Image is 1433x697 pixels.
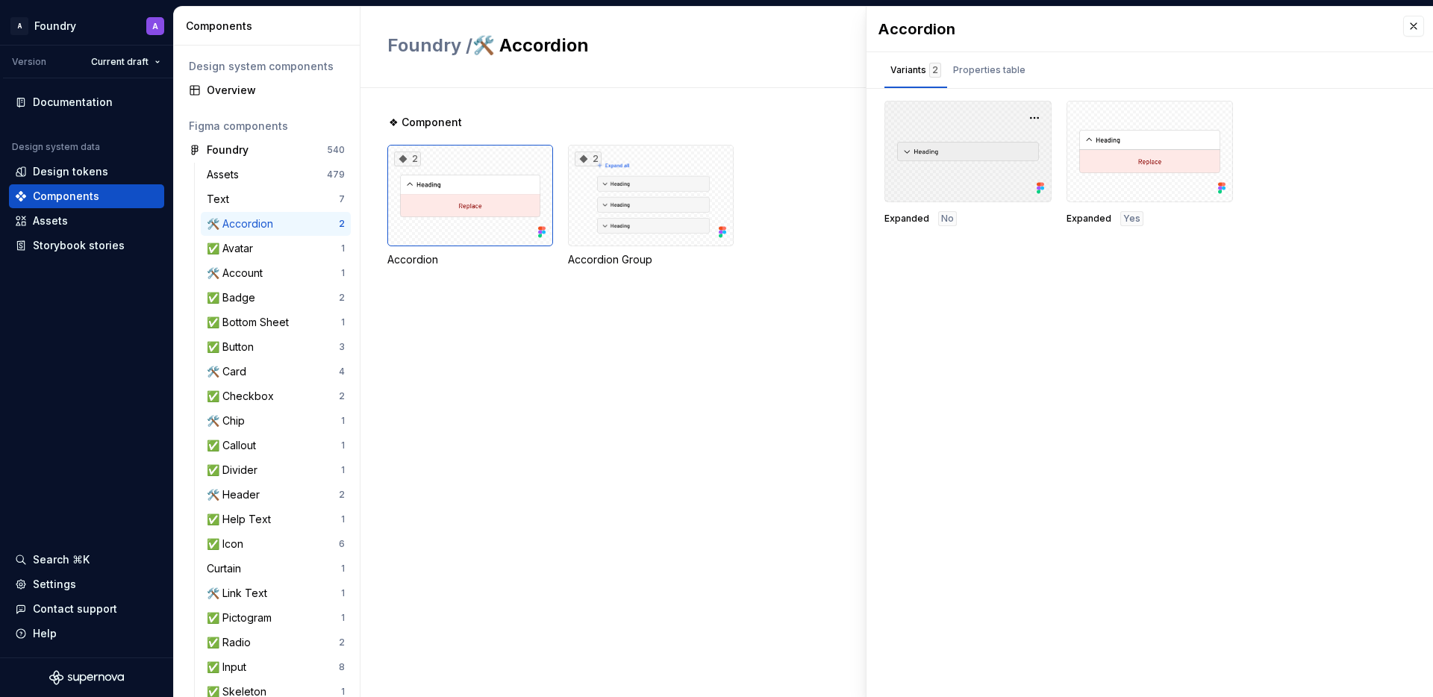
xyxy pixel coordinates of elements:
span: Foundry / [387,34,472,56]
div: 1 [341,513,345,525]
div: Foundry [34,19,76,34]
div: Version [12,56,46,68]
a: 🛠️ Accordion2 [201,212,351,236]
div: Overview [207,83,345,98]
div: Properties table [953,63,1025,78]
a: Components [9,184,164,208]
div: 2 [339,218,345,230]
div: 1 [341,267,345,279]
div: 🛠️ Card [207,364,252,379]
a: ✅ Callout1 [201,434,351,457]
button: Current draft [84,51,167,72]
div: 6 [339,538,345,550]
a: 🛠️ Card4 [201,360,351,384]
a: Assets [9,209,164,233]
div: 🛠️ Chip [207,413,251,428]
span: Current draft [91,56,149,68]
a: ✅ Button3 [201,335,351,359]
div: Components [186,19,354,34]
div: ✅ Radio [207,635,257,650]
div: 4 [339,366,345,378]
a: Storybook stories [9,234,164,257]
div: 1 [341,243,345,254]
a: 🛠️ Chip1 [201,409,351,433]
div: Variants [890,63,941,78]
div: Settings [33,577,76,592]
div: ✅ Icon [207,537,249,551]
div: 🛠️ Accordion [207,216,279,231]
div: 2 [394,151,421,166]
div: Text [207,192,235,207]
button: Help [9,622,164,646]
div: Accordion [387,252,553,267]
div: 2 [339,292,345,304]
span: No [941,213,954,225]
a: Curtain1 [201,557,351,581]
div: 1 [341,612,345,624]
div: 7 [339,193,345,205]
button: Search ⌘K [9,548,164,572]
div: Help [33,626,57,641]
div: Accordion Group [568,252,734,267]
a: ✅ Divider1 [201,458,351,482]
a: 🛠️ Link Text1 [201,581,351,605]
div: ✅ Input [207,660,252,675]
div: Search ⌘K [33,552,90,567]
div: Components [33,189,99,204]
div: Foundry [207,143,249,157]
a: Foundry540 [183,138,351,162]
div: ✅ Divider [207,463,263,478]
span: Expanded [1067,213,1111,225]
div: 1 [341,563,345,575]
a: ✅ Pictogram1 [201,606,351,630]
div: ✅ Button [207,340,260,354]
span: ❖ Component [389,115,462,130]
div: 2 [339,489,345,501]
svg: Supernova Logo [49,670,124,685]
div: A [152,20,158,32]
div: 540 [327,144,345,156]
a: ✅ Checkbox2 [201,384,351,408]
div: 3 [339,341,345,353]
a: Text7 [201,187,351,211]
div: 2 [929,63,941,78]
a: Overview [183,78,351,102]
a: 🛠️ Account1 [201,261,351,285]
div: 🛠️ Header [207,487,266,502]
div: ✅ Avatar [207,241,259,256]
button: Contact support [9,597,164,621]
button: AFoundryA [3,10,170,42]
h2: 🛠️ Accordion [387,34,1194,57]
div: 2 [575,151,602,166]
a: ✅ Input8 [201,655,351,679]
a: ✅ Badge2 [201,286,351,310]
div: Contact support [33,601,117,616]
div: 2Accordion Group [568,145,734,267]
div: ✅ Bottom Sheet [207,315,295,330]
div: Design system components [189,59,345,74]
div: 1 [341,316,345,328]
div: 2 [339,390,345,402]
div: ✅ Checkbox [207,389,280,404]
div: 2Accordion [387,145,553,267]
div: 1 [341,440,345,451]
div: 8 [339,661,345,673]
div: 1 [341,464,345,476]
span: Expanded [884,213,929,225]
a: ✅ Icon6 [201,532,351,556]
span: Yes [1123,213,1140,225]
a: ✅ Avatar1 [201,237,351,260]
a: Settings [9,572,164,596]
a: Assets479 [201,163,351,187]
a: ✅ Bottom Sheet1 [201,310,351,334]
div: Storybook stories [33,238,125,253]
a: 🛠️ Header2 [201,483,351,507]
div: Design tokens [33,164,108,179]
a: Design tokens [9,160,164,184]
div: ✅ Callout [207,438,262,453]
div: Assets [33,213,68,228]
div: ✅ Badge [207,290,261,305]
div: Design system data [12,141,100,153]
div: Documentation [33,95,113,110]
div: Figma components [189,119,345,134]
